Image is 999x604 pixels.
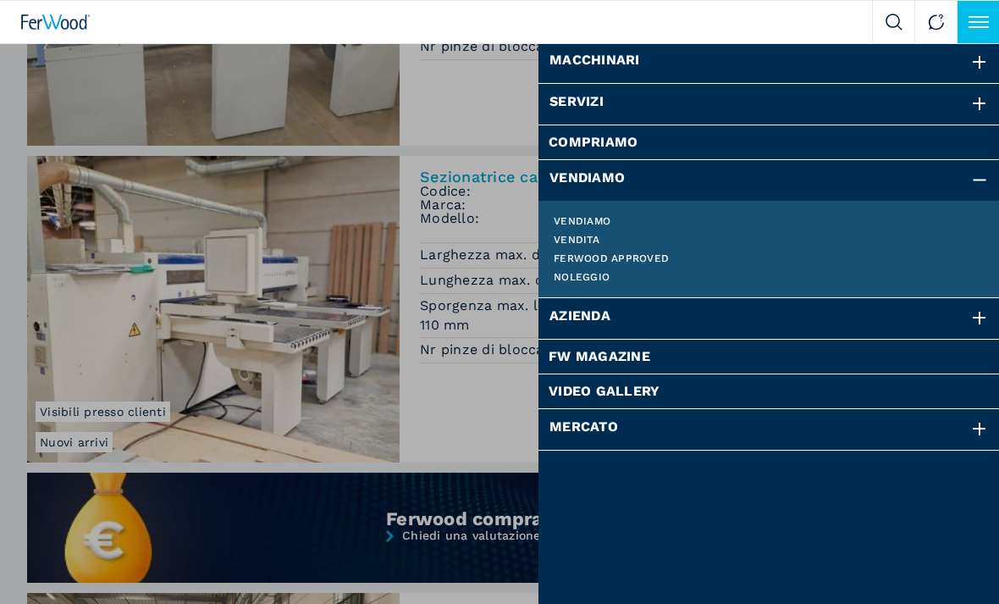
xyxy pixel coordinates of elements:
button: Click to toggle menu [957,1,999,43]
a: Vendiamo [554,216,985,226]
a: Vendita [554,235,985,245]
a: Video Gallery [549,385,990,398]
a: Ferwood Approved [554,253,985,263]
img: Contact us [928,14,945,30]
img: Search [886,14,902,30]
img: Ferwood [21,14,91,30]
a: Compriamo [549,136,990,149]
a: Noleggio [554,272,985,282]
a: FW Magazine [549,350,990,363]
